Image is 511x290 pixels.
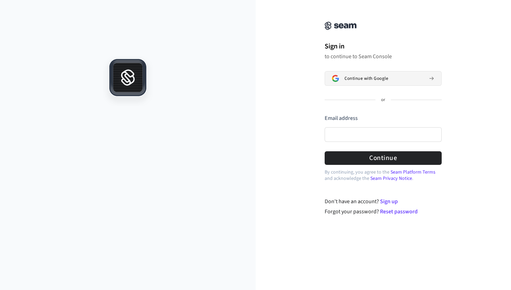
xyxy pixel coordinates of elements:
a: Sign up [380,198,398,205]
p: By continuing, you agree to the and acknowledge the . [325,169,442,182]
label: Email address [325,114,358,122]
button: Sign in with GoogleContinue with Google [325,71,442,86]
span: Continue with Google [344,76,388,81]
a: Seam Privacy Notice [370,175,412,182]
div: Forgot your password? [325,207,442,216]
p: or [381,97,385,103]
a: Reset password [380,208,418,215]
h1: Sign in [325,41,442,52]
p: to continue to Seam Console [325,53,442,60]
div: Don't have an account? [325,197,442,206]
a: Seam Platform Terms [390,169,435,176]
button: Continue [325,151,442,165]
img: Sign in with Google [332,75,339,82]
img: Seam Console [325,22,357,30]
